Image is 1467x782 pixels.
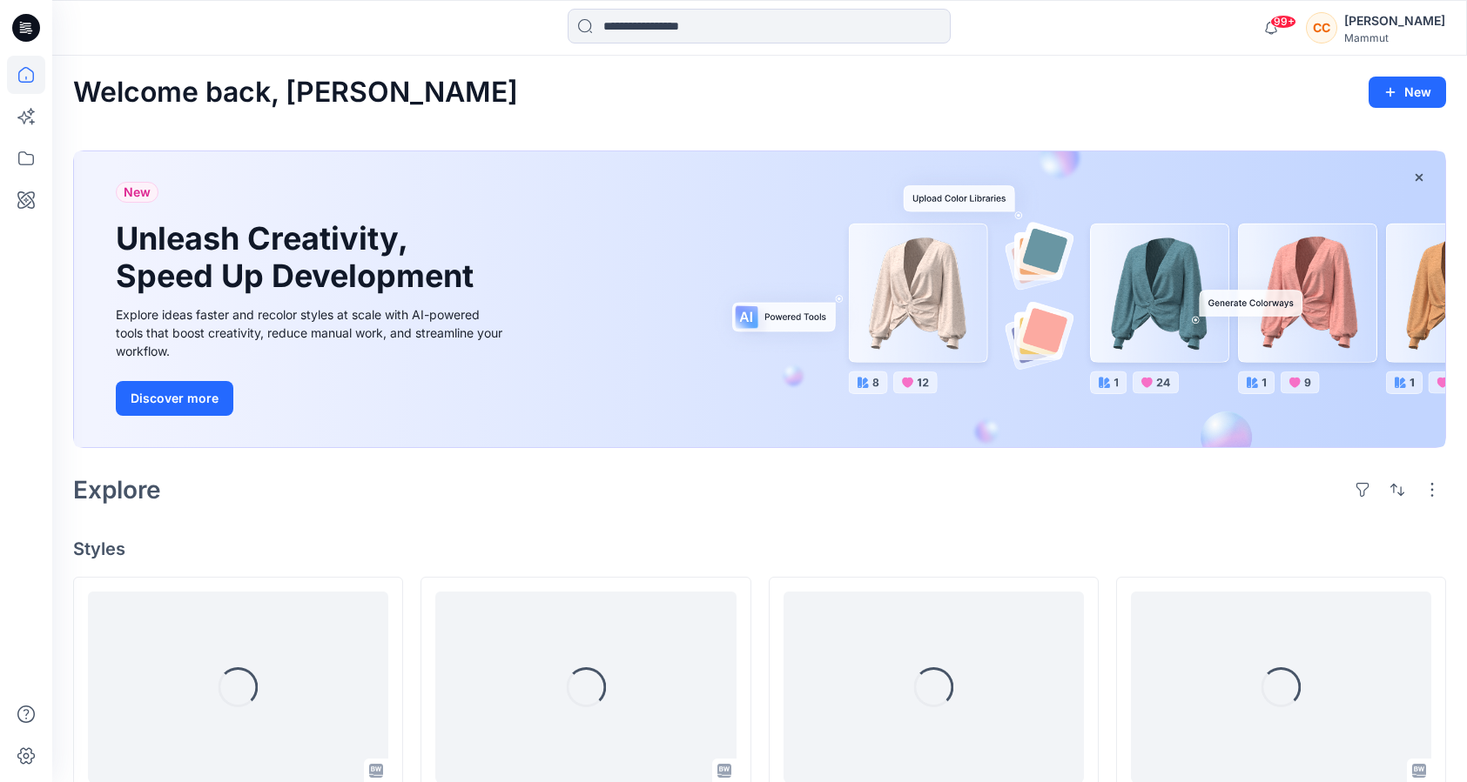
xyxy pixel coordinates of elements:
button: Discover more [116,381,233,416]
h2: Welcome back, [PERSON_NAME] [73,77,518,109]
div: [PERSON_NAME] [1344,10,1445,31]
span: New [124,182,151,203]
h2: Explore [73,476,161,504]
button: New [1369,77,1446,108]
div: Explore ideas faster and recolor styles at scale with AI-powered tools that boost creativity, red... [116,305,508,360]
h1: Unleash Creativity, Speed Up Development [116,220,481,295]
div: Mammut [1344,31,1445,44]
span: 99+ [1270,15,1296,29]
h4: Styles [73,538,1446,559]
div: CC [1306,12,1337,43]
a: Discover more [116,381,508,416]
